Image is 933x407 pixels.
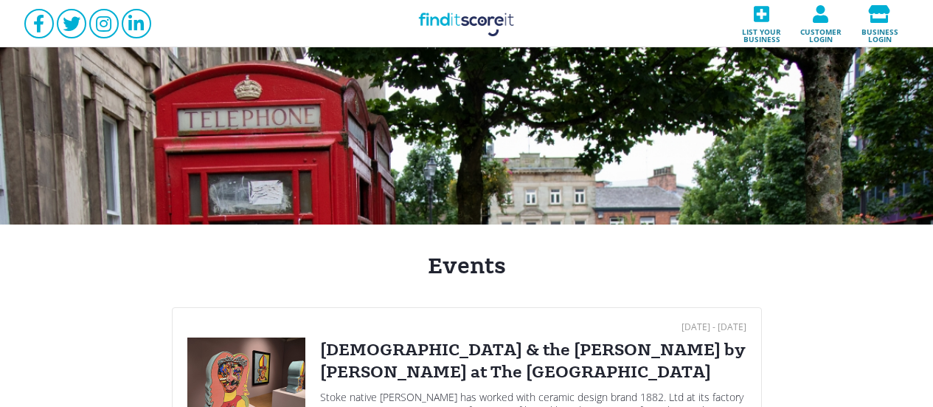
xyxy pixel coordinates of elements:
[24,254,909,278] h1: Events
[791,1,850,47] a: Customer login
[732,1,791,47] a: List your business
[320,339,746,383] div: [DEMOGRAPHIC_DATA] & the [PERSON_NAME] by [PERSON_NAME] at The [GEOGRAPHIC_DATA]
[850,1,909,47] a: Business login
[855,23,905,43] span: Business login
[737,23,787,43] span: List your business
[320,323,746,332] div: [DATE] - [DATE]
[796,23,846,43] span: Customer login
